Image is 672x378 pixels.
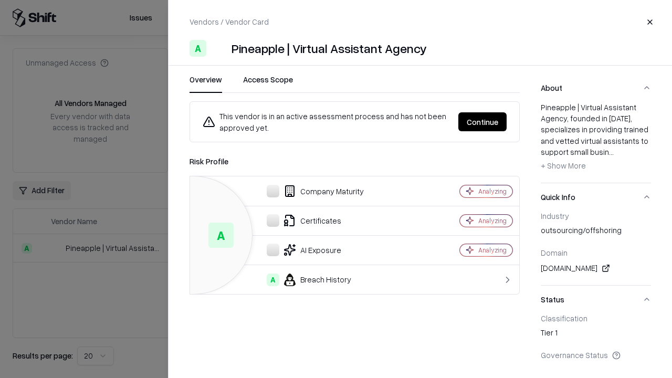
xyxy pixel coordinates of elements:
div: [DOMAIN_NAME] [541,262,651,275]
div: Risk Profile [190,155,520,167]
button: Continue [458,112,507,131]
div: Certificates [198,214,423,227]
span: ... [609,147,614,156]
div: Classification [541,313,651,323]
div: A [190,40,206,57]
div: Tier 1 [541,327,651,342]
div: This vendor is in an active assessment process and has not been approved yet. [203,110,450,133]
div: Breach History [198,274,423,286]
div: About [541,102,651,183]
div: Domain [541,248,651,257]
div: Analyzing [478,216,507,225]
img: Pineapple | Virtual Assistant Agency [211,40,227,57]
div: Industry [541,211,651,220]
div: Company Maturity [198,185,423,197]
span: + Show More [541,161,586,170]
button: Access Scope [243,74,293,93]
div: Pineapple | Virtual Assistant Agency [232,40,427,57]
button: Status [541,286,651,313]
div: Pineapple | Virtual Assistant Agency, founded in [DATE], specializes in providing trained and vet... [541,102,651,174]
button: Quick Info [541,183,651,211]
div: A [267,274,279,286]
div: Governance Status [541,350,651,360]
div: AI Exposure [198,244,423,256]
div: outsourcing/offshoring [541,225,651,239]
button: + Show More [541,157,586,174]
div: Analyzing [478,187,507,196]
div: Analyzing [478,246,507,255]
div: Quick Info [541,211,651,285]
button: Overview [190,74,222,93]
p: Vendors / Vendor Card [190,16,269,27]
button: About [541,74,651,102]
div: A [208,223,234,248]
